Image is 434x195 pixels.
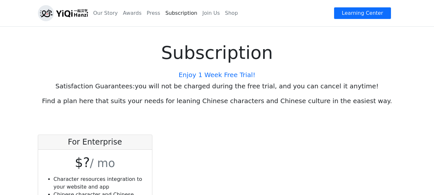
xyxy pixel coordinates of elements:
[5,81,429,91] p: you will not be charged during the free trial, and you can cancel it anytime!
[43,137,147,147] h4: For Enterprise
[5,96,429,106] p: Find a plan here that suits your needs for leaning Chinese characters and Chinese culture in the ...
[91,7,120,20] a: Our Story
[56,82,135,90] b: Satisfaction Guarantees:
[5,71,429,79] h5: Enjoy 1 Week Free Trial!
[90,157,115,170] small: / mo
[38,5,88,21] img: logo_h.png
[222,7,240,20] a: Shop
[163,7,200,20] a: Subscription
[200,7,222,20] a: Join Us
[334,7,391,19] a: Learning Center
[54,175,147,191] li: Character resources integration to your website and app
[144,7,163,20] a: Press
[120,7,144,20] a: Awards
[43,155,147,170] h1: $?
[5,42,429,63] h1: Subscription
